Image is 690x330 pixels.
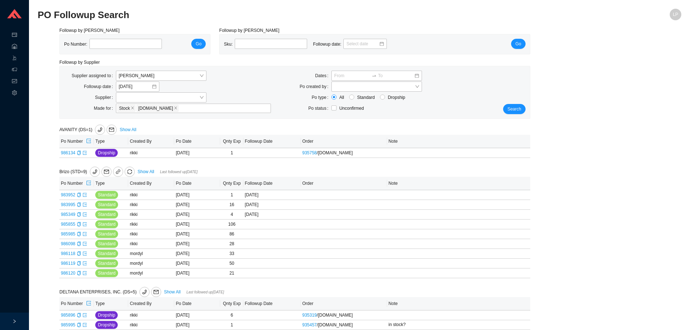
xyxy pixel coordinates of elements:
th: Po Number [59,297,94,310]
td: rikki [128,320,174,330]
th: Po Number [59,177,94,190]
button: mail [151,287,161,297]
a: export [83,222,87,227]
div: [DATE] [245,211,300,218]
button: Standard [95,210,118,218]
div: Copy [77,201,81,208]
a: 986118 [61,251,75,256]
div: Copy [77,211,81,218]
td: 28 [220,239,243,249]
td: [DATE] [174,190,220,200]
span: Standard [98,191,116,199]
label: Po status: [308,103,331,113]
a: 983995 [61,202,75,207]
th: Followup Date [243,297,301,310]
td: 1 [220,320,243,330]
span: Standard [98,260,116,267]
span: copy [77,251,81,256]
a: 985855 [61,222,75,227]
input: Select date [346,40,379,47]
div: Sku: Followup date: [224,39,393,50]
th: Created By [128,177,174,190]
td: [DATE] [174,268,220,278]
button: Standard [95,240,118,248]
button: Standard [95,230,118,238]
span: [DOMAIN_NAME] [138,105,173,112]
a: 985995 [61,322,75,327]
button: Search [503,104,526,114]
button: phone [95,125,105,135]
button: Go [511,39,526,49]
div: Po Number: [64,39,168,50]
td: rikki [128,239,174,249]
button: export [86,178,92,188]
td: [DATE] [174,259,220,268]
span: export [86,180,91,186]
span: setting [12,88,17,99]
button: Dropship [95,149,118,157]
th: Qnty Exp [220,135,243,148]
span: Dropship [98,149,115,156]
button: sync [125,167,135,177]
a: 935758 [302,150,317,155]
span: export [83,151,87,155]
a: export [83,212,87,217]
td: mordyl [128,249,174,259]
th: Qnty Exp [220,297,243,310]
span: Stock [119,105,130,112]
th: Created By [128,135,174,148]
button: Standard [95,259,118,267]
span: Standard [354,94,378,101]
div: Copy [77,321,81,329]
button: phone [90,167,100,177]
button: mail [101,167,112,177]
span: export [83,232,87,236]
th: Po Date [174,297,220,310]
a: Show All [138,169,154,174]
span: Followup by Supplier [59,60,100,65]
button: mail [106,125,117,135]
div: Copy [77,270,81,277]
td: 86 [220,229,243,239]
button: Standard [95,269,118,277]
th: Qnty Exp [220,177,243,190]
span: mail [151,289,161,295]
span: copy [77,193,81,197]
button: Standard [95,191,118,199]
span: DELTANA ENTERPRISES, INC. (DS=5) [59,289,163,295]
td: [DATE] [174,249,220,259]
td: 50 [220,259,243,268]
input: From [334,72,370,79]
div: Copy [77,240,81,247]
a: export [83,150,87,155]
td: [DATE] [174,229,220,239]
td: 1 [220,148,243,158]
span: export [83,323,87,327]
td: mordyl [128,268,174,278]
span: Layla Pincus [119,71,204,80]
th: Order [301,135,387,148]
td: 21 [220,268,243,278]
a: export [83,261,87,266]
label: Dates: [315,71,331,81]
td: / [DOMAIN_NAME] [301,148,387,158]
span: phone [140,289,149,295]
input: To [378,72,414,79]
span: Standard [98,240,116,247]
span: Search [507,105,521,113]
input: 8/25/2025 [119,83,151,90]
th: Note [387,297,530,310]
span: Standard [98,230,116,238]
label: Followup date: [84,82,116,92]
span: credit-card [12,30,17,41]
span: fund [12,76,17,88]
span: export [86,301,91,306]
td: rikki [128,200,174,210]
button: Dropship [95,311,118,319]
span: export [83,313,87,317]
td: [DATE] [174,310,220,320]
span: QualityBath.com [137,105,179,112]
span: Last followed up [DATE] [187,290,224,294]
span: copy [77,202,81,207]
